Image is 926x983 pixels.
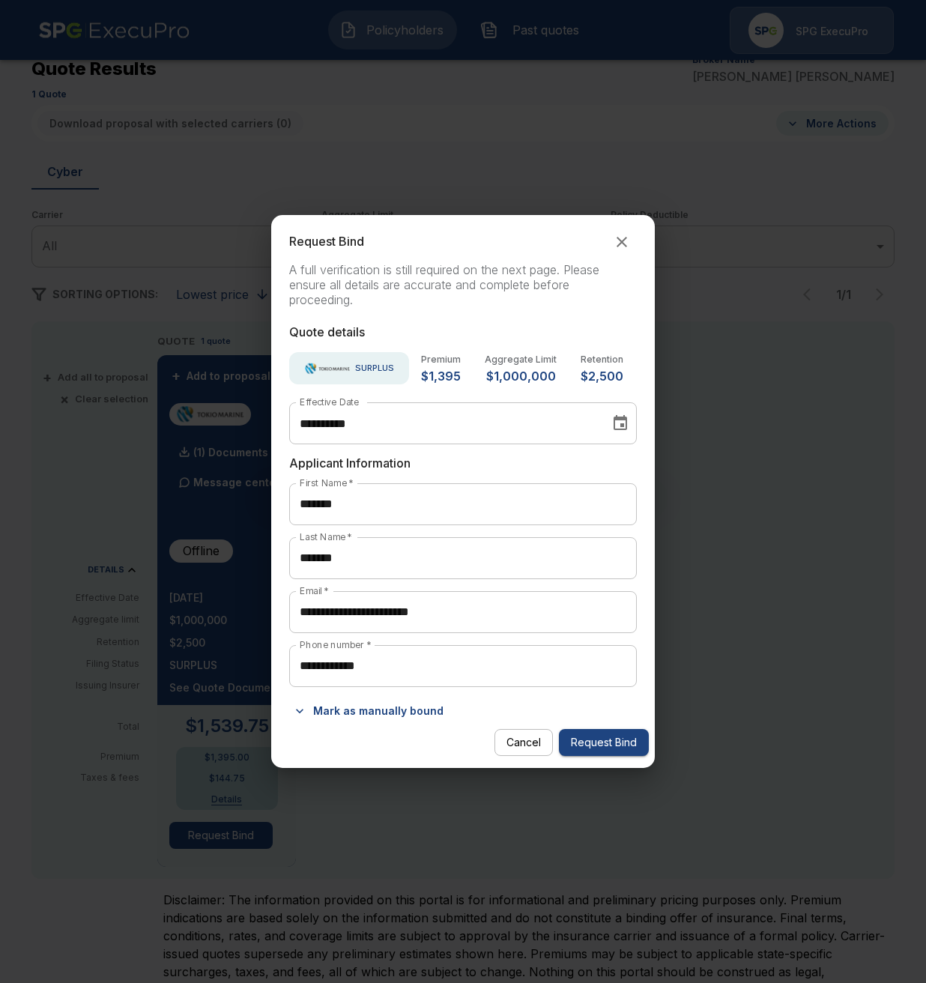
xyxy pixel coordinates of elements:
[304,361,351,376] img: Carrier Logo
[485,355,557,364] p: Aggregate Limit
[485,370,557,382] p: $1,000,000
[355,364,394,372] p: SURPLUS
[605,408,635,438] button: Choose date, selected date is Sep 1, 2025
[581,370,623,382] p: $2,500
[289,699,450,723] button: Mark as manually bound
[300,396,359,408] label: Effective Date
[300,638,371,651] label: Phone number
[300,584,329,597] label: Email
[300,477,353,489] label: First Name
[494,729,553,757] button: Cancel
[581,355,623,364] p: Retention
[289,456,637,471] p: Applicant Information
[421,355,461,364] p: Premium
[289,263,637,308] p: A full verification is still required on the next page. Please ensure all details are accurate an...
[300,530,352,543] label: Last Name
[289,325,637,339] p: Quote details
[289,235,364,249] p: Request Bind
[421,370,461,382] p: $1,395
[559,729,649,757] button: Request Bind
